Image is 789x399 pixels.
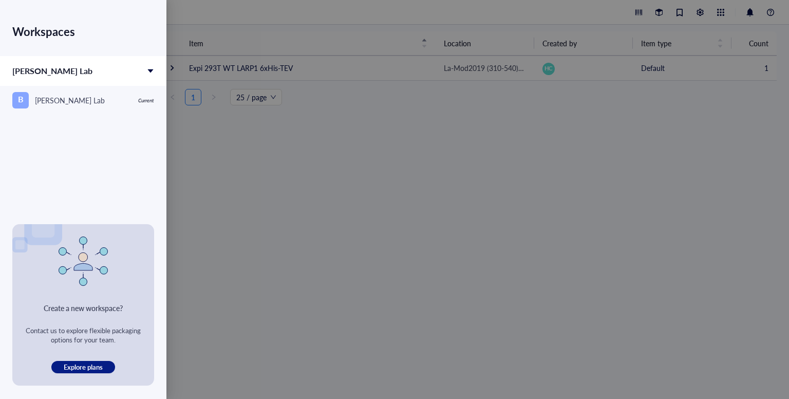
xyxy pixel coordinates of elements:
[12,17,154,46] div: Workspaces
[59,237,108,286] img: New workspace
[12,198,62,252] img: Image left
[25,326,142,344] div: Contact us to explore flexible packaging options for your team.
[51,361,115,373] button: Explore plans
[18,93,24,105] span: B
[138,97,154,103] div: Current
[64,362,103,372] span: Explore plans
[12,65,92,77] span: [PERSON_NAME] Lab
[35,95,105,106] div: [PERSON_NAME] Lab
[44,302,123,314] div: Create a new workspace?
